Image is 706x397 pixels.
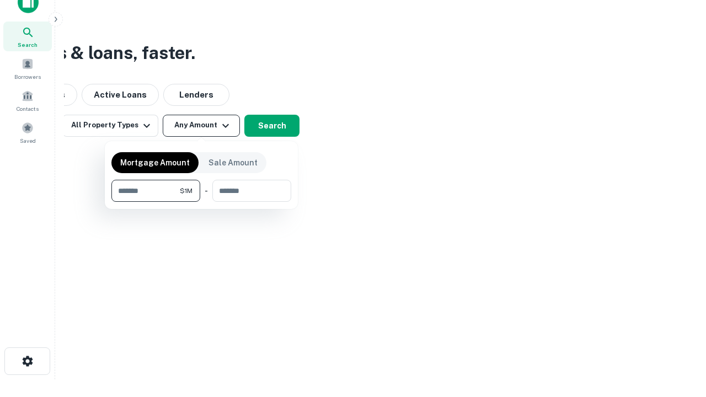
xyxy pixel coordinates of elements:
[205,180,208,202] div: -
[651,309,706,362] iframe: Chat Widget
[120,157,190,169] p: Mortgage Amount
[208,157,258,169] p: Sale Amount
[180,186,192,196] span: $1M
